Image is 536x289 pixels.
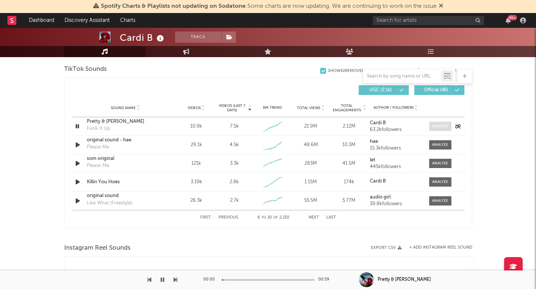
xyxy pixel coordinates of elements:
div: 21.9M [293,123,328,130]
a: Charts [115,13,141,28]
div: 6 10 2,150 [253,213,294,222]
div: 10.9k [179,123,214,130]
button: Last [326,216,336,220]
button: 99+ [506,17,511,23]
a: som original [87,155,164,162]
div: 48.6M [293,141,328,149]
button: First [200,216,211,220]
span: UGC ( 2.1k ) [364,88,398,92]
strong: hae [370,139,378,144]
div: 283M [293,160,328,167]
span: of [273,216,278,219]
a: original sound [87,192,164,200]
div: 121k [179,160,214,167]
div: 55.5M [293,197,328,204]
button: Track [175,32,221,43]
input: Search for artists [373,16,484,25]
strong: audio girl [370,195,391,200]
a: original sound - hae [87,137,164,144]
div: 00:00 [203,275,218,284]
a: let [370,158,421,163]
a: Pretty & [PERSON_NAME] [87,118,164,125]
span: Total Views [297,106,320,110]
div: 7.5k [230,123,239,130]
span: Sound Name [111,106,136,110]
div: Like What (Freestyle) [87,200,132,207]
span: Videos (last 7 days) [217,104,247,112]
button: Export CSV [371,246,402,250]
div: 39.8k followers [370,201,421,207]
strong: Cardi B [370,179,386,184]
div: 1.15M [293,178,328,186]
div: 00:59 [318,275,333,284]
div: 10.3M [332,141,366,149]
button: UGC(2.1k) [359,85,409,95]
div: 6M Trend [255,105,290,111]
div: 3.3k [230,160,239,167]
span: to [262,216,266,219]
a: Killin You Hoes [87,178,164,186]
div: 2.8k [230,178,239,186]
span: Videos [188,106,201,110]
a: Cardi B [370,121,421,126]
a: Dashboard [24,13,59,28]
a: Cardi B [370,179,421,184]
button: Previous [218,216,238,220]
span: TikTok Sounds [64,65,107,74]
div: 174k [332,178,366,186]
a: Discovery Assistant [59,13,115,28]
div: 15.3k followers [370,146,421,151]
div: 4.5k [230,141,239,149]
strong: Cardi B [370,121,386,125]
div: 26.3k [179,197,214,204]
div: Pretty & [PERSON_NAME] [378,276,431,283]
div: 2.7k [230,197,239,204]
span: Author / Followers [374,105,414,110]
input: Search by song name or URL [363,73,441,79]
span: : Some charts are now updating. We are continuing to work on the issue [101,3,437,9]
a: hae [370,139,421,144]
div: 445k followers [370,164,421,170]
div: 41.5M [332,160,366,167]
a: audio girl [370,195,421,200]
span: Dismiss [439,3,443,9]
div: 29.1k [179,141,214,149]
div: Please Me [87,162,109,170]
span: Official ( 46 ) [419,88,453,92]
button: Official(46) [414,85,464,95]
span: Instagram Reel Sounds [64,244,131,253]
strong: let [370,158,375,162]
div: Please Me [87,144,109,151]
button: Export CSV [390,68,421,73]
div: 5.77M [332,197,366,204]
div: 3.19k [179,178,214,186]
div: Cardi B [120,32,166,44]
div: 2.12M [332,123,366,130]
button: + Add Instagram Reel Sound [409,246,472,250]
div: 99 + [508,15,517,20]
button: Next [309,216,319,220]
div: 63.2k followers [370,127,421,132]
div: Funk It Up [87,125,110,132]
span: Spotify Charts & Playlists not updating on Sodatone [101,3,246,9]
div: + Add Instagram Reel Sound [402,246,472,250]
span: Total Engagements [332,104,362,112]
